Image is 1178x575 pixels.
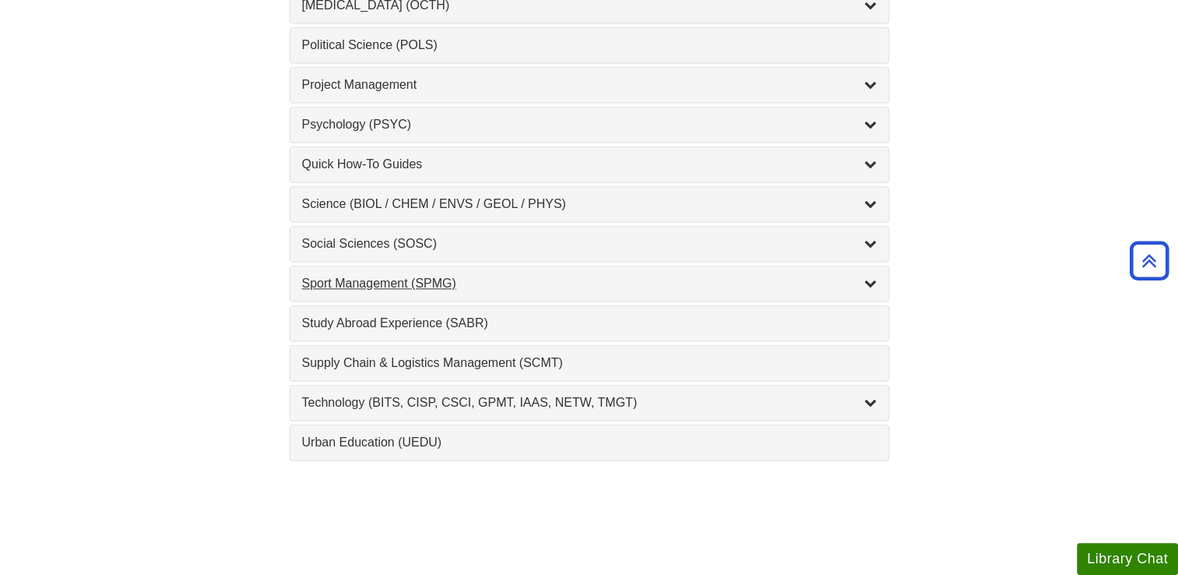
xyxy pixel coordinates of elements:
[302,155,877,174] a: Quick How-To Guides
[302,354,877,372] a: Supply Chain & Logistics Management (SCMT)
[302,76,877,94] a: Project Management
[302,393,877,412] a: Technology (BITS, CISP, CSCI, GPMT, IAAS, NETW, TMGT)
[302,235,877,253] a: Social Sciences (SOSC)
[1077,543,1178,575] button: Library Chat
[302,433,877,452] a: Urban Education (UEDU)
[302,274,877,293] a: Sport Management (SPMG)
[302,36,877,55] a: Political Science (POLS)
[1124,250,1174,271] a: Back to Top
[302,115,877,134] a: Psychology (PSYC)
[302,314,877,333] a: Study Abroad Experience (SABR)
[302,195,877,213] a: Science (BIOL / CHEM / ENVS / GEOL / PHYS)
